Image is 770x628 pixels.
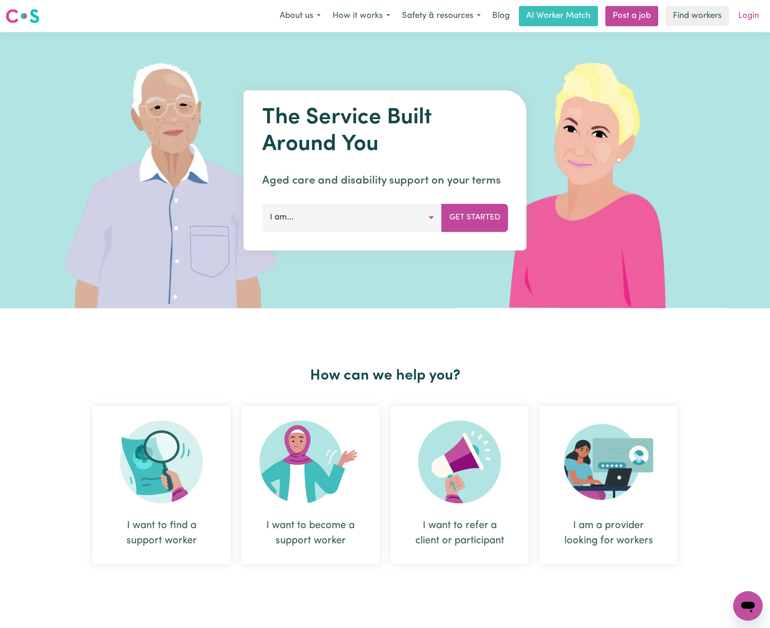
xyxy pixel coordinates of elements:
a: Post a job [605,6,658,26]
div: I want to become a support worker [241,406,379,564]
a: Blog [487,6,515,26]
a: Careseekers logo [6,6,40,27]
button: Safety & resources [396,6,487,26]
img: Become Worker [259,421,362,503]
a: Find workers [666,6,729,26]
h1: The Service Built Around You [262,105,508,158]
iframe: Button to launch messaging window [733,591,763,621]
img: Careseekers logo [6,8,40,24]
button: About us [274,6,327,26]
div: I am a provider looking for workers [540,406,678,564]
div: I want to refer a client or participant [413,518,506,548]
h2: How can we help you? [87,367,683,385]
div: I want to find a support worker [92,406,230,564]
a: Login [733,6,764,26]
button: I am... [262,204,442,231]
img: Search [120,421,203,503]
div: I want to refer a client or participant [391,406,529,564]
button: Get Started [442,204,508,231]
button: How it works [327,6,396,26]
img: Refer [418,421,501,503]
img: Provider [564,421,653,503]
p: Aged care and disability support on your terms [262,173,508,189]
a: AI Worker Match [519,6,598,26]
div: I want to become a support worker [264,518,357,548]
div: I want to find a support worker [115,518,208,548]
div: I am a provider looking for workers [562,518,655,548]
